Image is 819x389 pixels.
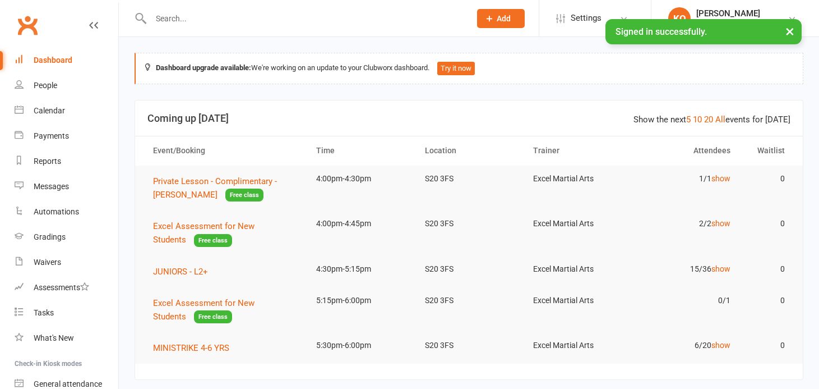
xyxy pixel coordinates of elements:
td: 4:30pm-5:15pm [306,256,415,282]
div: KQ [668,7,691,30]
button: Add [477,9,525,28]
div: General attendance [34,379,102,388]
a: Dashboard [15,48,118,73]
th: Waitlist [741,136,795,165]
td: 6/20 [632,332,741,359]
span: Excel Assessment for New Students [153,298,255,322]
div: Waivers [34,258,61,267]
span: Settings [571,6,601,31]
td: S20 3FS [415,332,524,359]
span: Add [497,14,511,23]
th: Event/Booking [143,136,306,165]
span: Signed in successfully. [616,26,707,37]
a: Reports [15,149,118,174]
div: What's New [34,333,74,342]
span: Excel Assessment for New Students [153,221,255,245]
td: S20 3FS [415,256,524,282]
strong: Dashboard upgrade available: [156,63,251,72]
a: Messages [15,174,118,199]
td: 15/36 [632,256,741,282]
td: 4:00pm-4:30pm [306,166,415,192]
td: S20 3FS [415,210,524,237]
div: We're working on an update to your Clubworx dashboard. [135,53,803,84]
a: All [715,115,725,125]
td: 0 [741,332,795,359]
a: show [711,174,730,183]
div: Payments [34,131,69,140]
a: 5 [686,115,691,125]
a: Calendar [15,98,118,123]
span: Private Lesson - Complimentary - [PERSON_NAME] [153,176,277,200]
td: Excel Martial Arts [523,256,632,282]
div: Excel Martial Arts [696,19,760,29]
td: 2/2 [632,210,741,237]
div: Dashboard [34,56,72,65]
td: Excel Martial Arts [523,210,632,237]
div: Show the next events for [DATE] [633,113,790,126]
td: 5:15pm-6:00pm [306,287,415,314]
div: Reports [34,157,61,166]
a: show [711,219,730,228]
a: Payments [15,123,118,149]
a: Clubworx [13,11,41,39]
div: Tasks [34,308,54,317]
a: show [711,341,730,350]
a: Assessments [15,275,118,300]
td: Excel Martial Arts [523,287,632,314]
a: show [711,264,730,273]
div: Automations [34,207,79,216]
button: × [780,19,800,43]
div: People [34,81,57,90]
a: Gradings [15,225,118,250]
a: What's New [15,326,118,351]
div: [PERSON_NAME] [696,8,760,19]
input: Search... [147,11,462,26]
a: 10 [693,115,702,125]
button: Private Lesson - Complimentary - [PERSON_NAME]Free class [153,175,296,202]
h3: Coming up [DATE] [147,113,790,124]
th: Attendees [632,136,741,165]
td: 4:00pm-4:45pm [306,210,415,237]
button: Try it now [437,62,475,75]
button: Excel Assessment for New StudentsFree class [153,219,296,247]
td: 5:30pm-6:00pm [306,332,415,359]
button: MINISTRIKE 4-6 YRS [153,341,237,355]
span: MINISTRIKE 4-6 YRS [153,343,229,353]
button: JUNIORS - L2+ [153,265,216,278]
div: Messages [34,182,69,191]
td: 0 [741,210,795,237]
th: Time [306,136,415,165]
td: 0 [741,166,795,192]
td: 0 [741,287,795,314]
span: Free class [225,189,263,202]
div: Assessments [34,283,89,292]
a: Tasks [15,300,118,326]
a: People [15,73,118,98]
td: Excel Martial Arts [523,332,632,359]
td: 0/1 [632,287,741,314]
span: Free class [194,310,232,323]
th: Location [415,136,524,165]
td: S20 3FS [415,287,524,314]
td: Excel Martial Arts [523,166,632,192]
span: JUNIORS - L2+ [153,267,208,277]
a: Waivers [15,250,118,275]
th: Trainer [523,136,632,165]
a: Automations [15,199,118,225]
span: Free class [194,234,232,247]
td: 0 [741,256,795,282]
button: Excel Assessment for New StudentsFree class [153,296,296,324]
td: S20 3FS [415,166,524,192]
td: 1/1 [632,166,741,192]
div: Gradings [34,232,66,241]
div: Calendar [34,106,65,115]
a: 20 [704,115,713,125]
